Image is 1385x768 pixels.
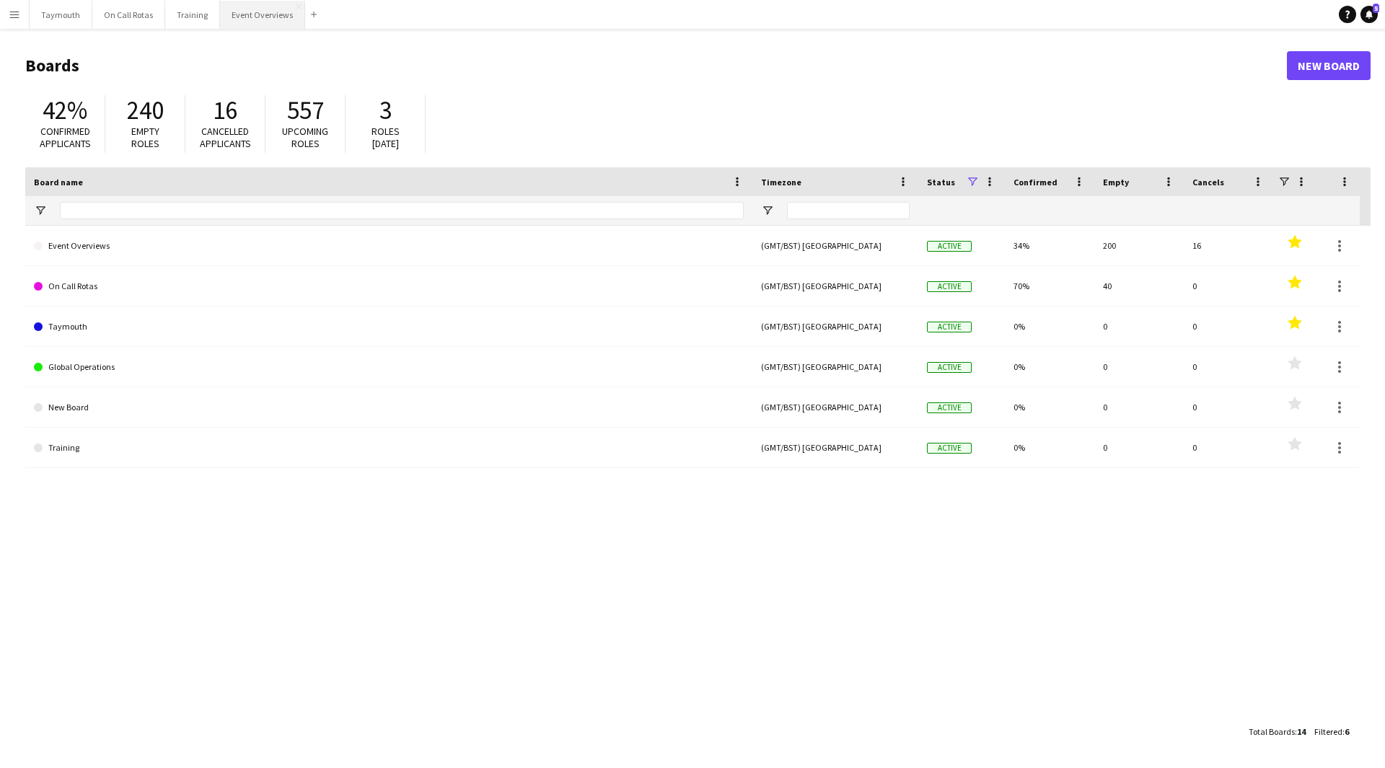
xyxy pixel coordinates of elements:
span: 240 [127,94,164,126]
div: 0 [1184,306,1273,346]
span: 3 [379,94,392,126]
span: Roles [DATE] [371,125,400,150]
a: Training [34,428,744,468]
div: 0% [1005,347,1094,387]
span: Active [927,362,972,373]
span: 42% [43,94,87,126]
div: 0 [1094,387,1184,427]
div: 0 [1094,306,1184,346]
span: Total Boards [1249,726,1295,737]
input: Board name Filter Input [60,202,744,219]
span: Filtered [1314,726,1342,737]
a: New Board [34,387,744,428]
span: Active [927,241,972,252]
span: Confirmed [1014,177,1058,187]
div: (GMT/BST) [GEOGRAPHIC_DATA] [752,306,918,346]
span: Active [927,443,972,454]
span: 16 [213,94,237,126]
a: Global Operations [34,347,744,387]
div: 0% [1005,387,1094,427]
div: 0 [1184,347,1273,387]
div: 0% [1005,306,1094,346]
span: Active [927,281,972,292]
button: Training [165,1,220,29]
a: New Board [1287,51,1371,80]
div: (GMT/BST) [GEOGRAPHIC_DATA] [752,347,918,387]
div: 0 [1184,266,1273,306]
span: Active [927,322,972,332]
span: 5 [1373,4,1379,13]
div: 70% [1005,266,1094,306]
div: 200 [1094,226,1184,265]
span: Empty roles [131,125,159,150]
a: On Call Rotas [34,266,744,306]
span: Timezone [761,177,801,187]
span: Status [927,177,955,187]
span: Confirmed applicants [40,125,91,150]
span: 14 [1297,726,1306,737]
div: 16 [1184,226,1273,265]
h1: Boards [25,55,1287,76]
button: Taymouth [30,1,92,29]
span: Active [927,402,972,413]
div: 0 [1184,428,1273,467]
div: (GMT/BST) [GEOGRAPHIC_DATA] [752,387,918,427]
a: Event Overviews [34,226,744,266]
div: 34% [1005,226,1094,265]
button: Open Filter Menu [34,204,47,217]
a: Taymouth [34,306,744,347]
button: Event Overviews [220,1,305,29]
div: 0 [1094,428,1184,467]
button: Open Filter Menu [761,204,774,217]
div: (GMT/BST) [GEOGRAPHIC_DATA] [752,226,918,265]
button: On Call Rotas [92,1,165,29]
span: Board name [34,177,83,187]
span: 557 [287,94,324,126]
span: 6 [1345,726,1349,737]
span: Cancelled applicants [200,125,251,150]
div: (GMT/BST) [GEOGRAPHIC_DATA] [752,266,918,306]
span: Upcoming roles [282,125,328,150]
div: : [1314,718,1349,746]
div: (GMT/BST) [GEOGRAPHIC_DATA] [752,428,918,467]
a: 5 [1360,6,1378,23]
div: 40 [1094,266,1184,306]
div: 0 [1184,387,1273,427]
div: 0% [1005,428,1094,467]
span: Empty [1103,177,1129,187]
div: : [1249,718,1306,746]
input: Timezone Filter Input [787,202,910,219]
div: 0 [1094,347,1184,387]
span: Cancels [1192,177,1224,187]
